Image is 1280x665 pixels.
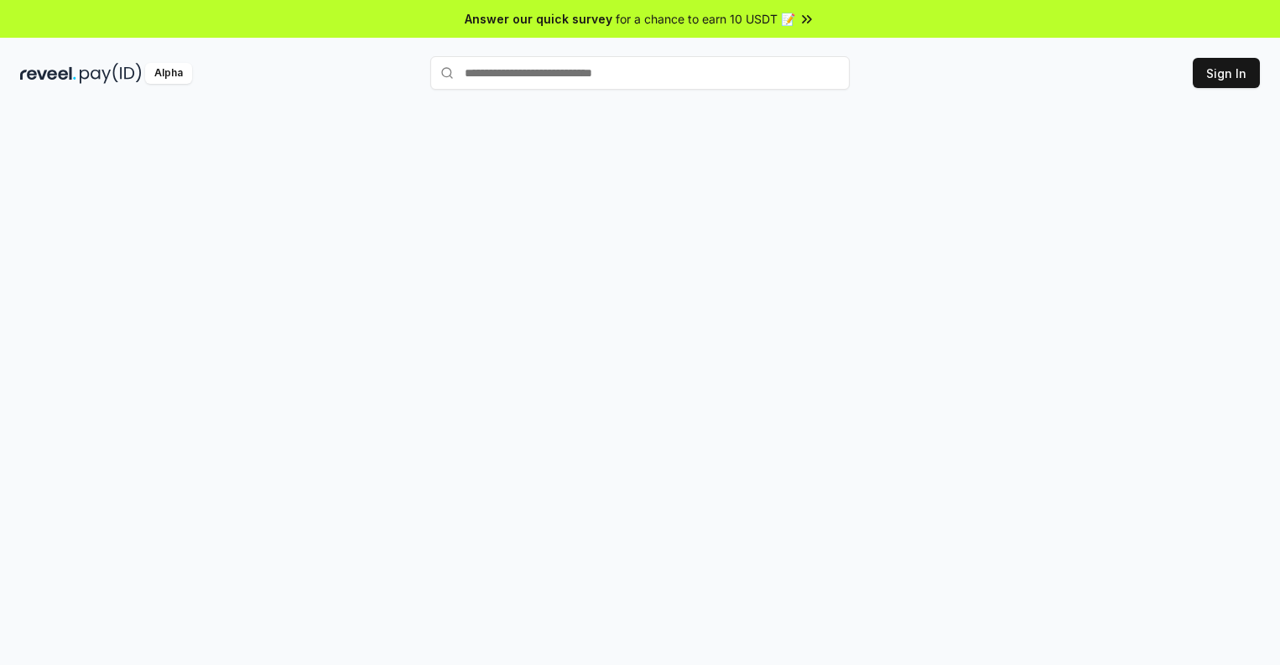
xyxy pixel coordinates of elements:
[80,63,142,84] img: pay_id
[1193,58,1260,88] button: Sign In
[465,10,612,28] span: Answer our quick survey
[20,63,76,84] img: reveel_dark
[616,10,795,28] span: for a chance to earn 10 USDT 📝
[145,63,192,84] div: Alpha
